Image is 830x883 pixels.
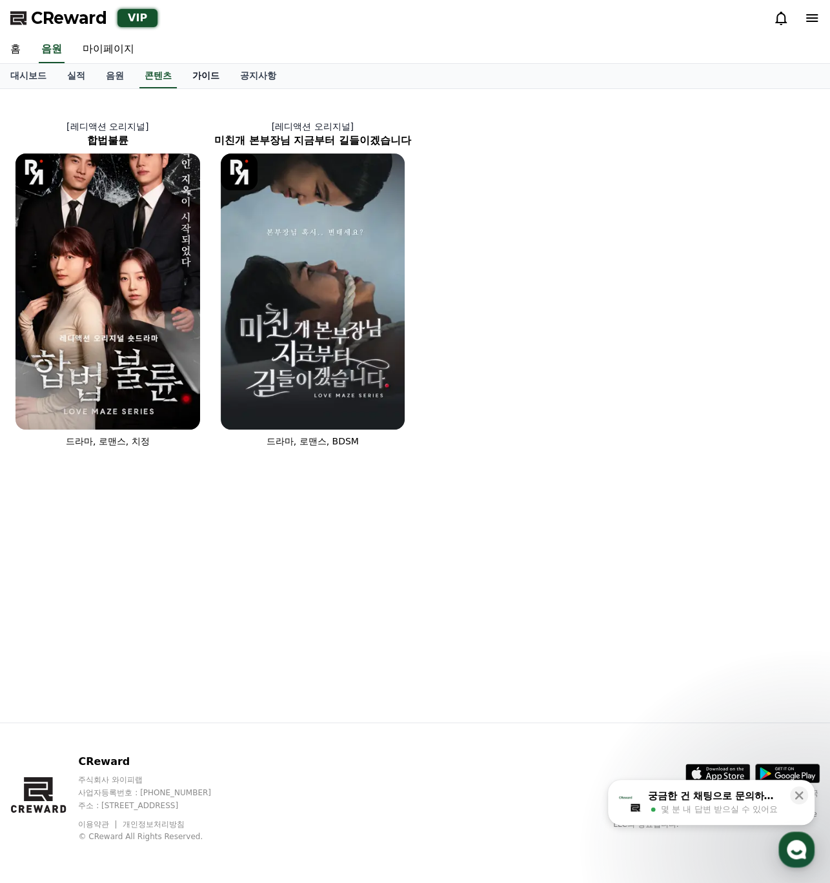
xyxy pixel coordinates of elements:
span: 설정 [199,428,215,439]
a: [레디액션 오리지널] 미친개 본부장님 지금부터 길들이겠습니다 미친개 본부장님 지금부터 길들이겠습니다 [object Object] Logo 드라마, 로맨스, BDSM [210,110,416,458]
div: VIP [117,9,157,27]
a: 실적 [57,64,96,88]
span: 드라마, 로맨스, BDSM [267,436,359,446]
span: 대화 [118,429,134,439]
span: CReward [31,8,107,28]
a: 음원 [39,36,65,63]
a: 가이드 [182,64,230,88]
a: 개인정보처리방침 [123,820,185,829]
img: [object Object] Logo [221,154,258,190]
h2: 합법불륜 [5,133,210,148]
span: 드라마, 로맨스, 치정 [66,436,150,446]
a: 마이페이지 [72,36,145,63]
a: 대화 [85,409,167,441]
a: 설정 [167,409,248,441]
a: 홈 [4,409,85,441]
img: 미친개 본부장님 지금부터 길들이겠습니다 [221,154,405,430]
img: 합법불륜 [15,154,200,430]
p: [레디액션 오리지널] [5,120,210,133]
p: CReward [78,754,236,769]
a: 이용약관 [78,820,119,829]
p: 사업자등록번호 : [PHONE_NUMBER] [78,788,236,798]
h2: 미친개 본부장님 지금부터 길들이겠습니다 [210,133,416,148]
p: © CReward All Rights Reserved. [78,831,236,842]
p: 주소 : [STREET_ADDRESS] [78,800,236,811]
span: 홈 [41,428,48,439]
a: 공지사항 [230,64,287,88]
a: 콘텐츠 [139,64,177,88]
img: [object Object] Logo [15,154,52,190]
a: CReward [10,8,107,28]
p: 주식회사 와이피랩 [78,775,236,785]
a: [레디액션 오리지널] 합법불륜 합법불륜 [object Object] Logo 드라마, 로맨스, 치정 [5,110,210,458]
p: [레디액션 오리지널] [210,120,416,133]
a: 음원 [96,64,134,88]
